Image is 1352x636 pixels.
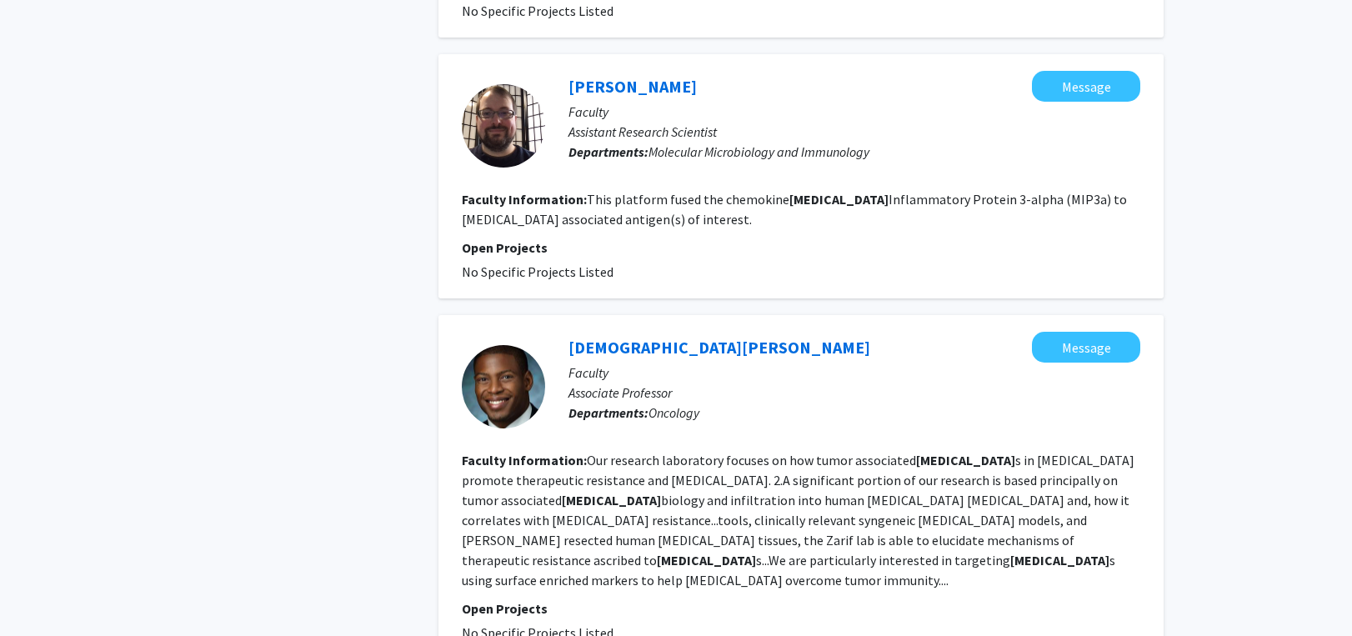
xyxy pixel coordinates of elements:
span: Molecular Microbiology and Immunology [648,143,869,160]
p: Assistant Research Scientist [568,122,1140,142]
span: No Specific Projects Listed [462,3,613,19]
iframe: Chat [13,561,71,623]
b: [MEDICAL_DATA] [1010,552,1109,568]
button: Message James Gordy [1032,71,1140,102]
p: Open Projects [462,238,1140,258]
b: Faculty Information: [462,452,587,468]
a: [PERSON_NAME] [568,76,697,97]
fg-read-more: Our research laboratory focuses on how tumor associated s in [MEDICAL_DATA] promote therapeutic r... [462,452,1134,588]
b: [MEDICAL_DATA] [916,452,1015,468]
fg-read-more: This platform fused the chemokine Inflammatory Protein 3-alpha (MIP3a) to [MEDICAL_DATA] associat... [462,191,1127,228]
b: Departments: [568,404,648,421]
span: No Specific Projects Listed [462,263,613,280]
b: Departments: [568,143,648,160]
p: Associate Professor [568,383,1140,403]
b: [MEDICAL_DATA] [657,552,756,568]
button: Message Jelani Zarif [1032,332,1140,363]
span: Oncology [648,404,699,421]
a: [DEMOGRAPHIC_DATA][PERSON_NAME] [568,337,870,358]
p: Faculty [568,363,1140,383]
b: Faculty Information: [462,191,587,208]
p: Open Projects [462,598,1140,618]
b: [MEDICAL_DATA] [789,191,889,208]
b: [MEDICAL_DATA] [562,492,661,508]
p: Faculty [568,102,1140,122]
